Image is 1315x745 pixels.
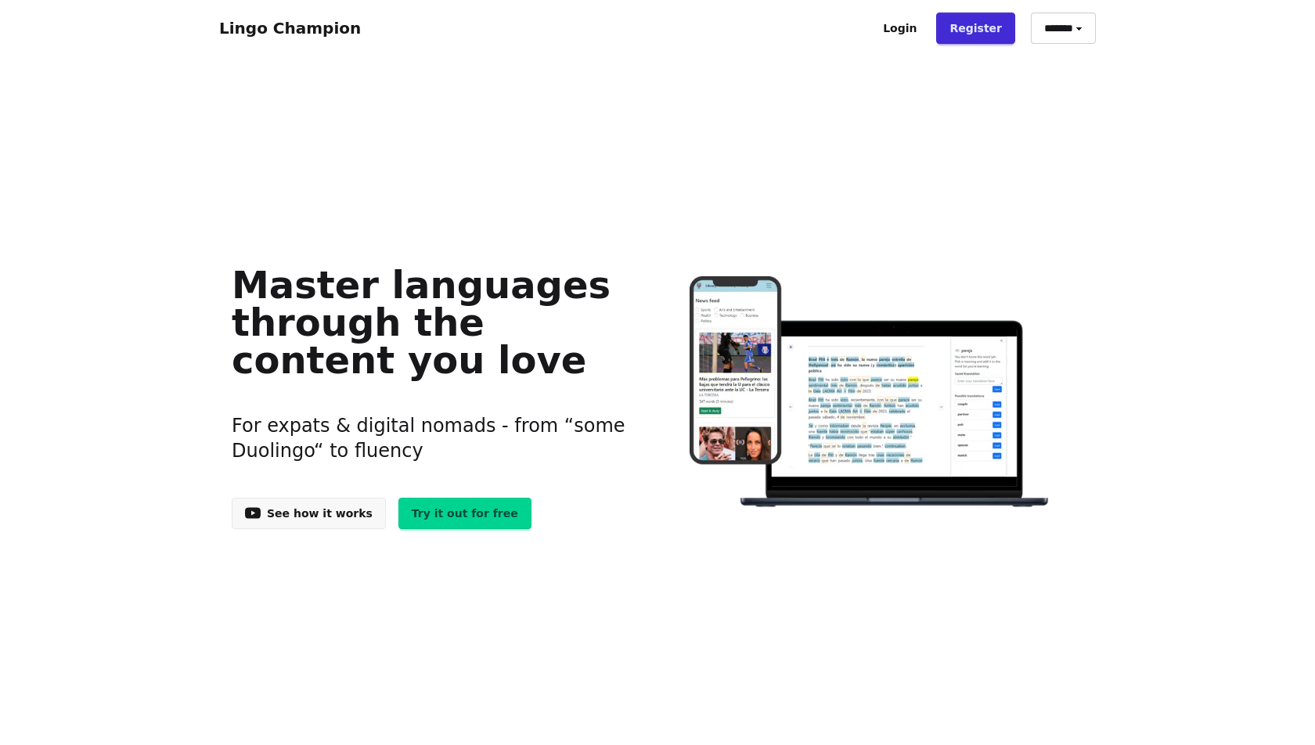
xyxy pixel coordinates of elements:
a: Try it out for free [398,498,531,529]
a: Login [870,13,930,44]
a: Lingo Champion [219,19,361,38]
a: See how it works [232,498,386,529]
h1: Master languages through the content you love [232,266,633,379]
img: Learn languages online [658,276,1083,510]
a: Register [936,13,1015,44]
h3: For expats & digital nomads - from “some Duolingo“ to fluency [232,394,633,482]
